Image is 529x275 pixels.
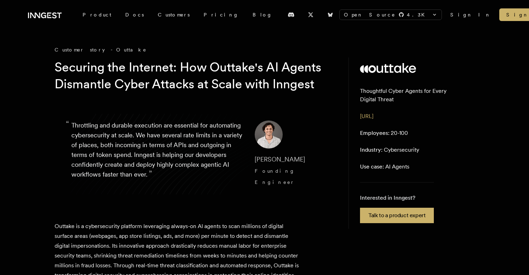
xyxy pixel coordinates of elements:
div: Product [76,8,118,21]
span: Founding Engineer [255,168,295,185]
a: X [303,9,318,20]
img: Outtake's logo [360,63,416,73]
p: Interested in Inngest? [360,194,434,202]
a: Docs [118,8,151,21]
span: [PERSON_NAME] [255,156,305,163]
p: AI Agents [360,163,409,171]
p: Throttling and durable execution are essential for automating cybersecurity at scale. We have sev... [71,121,244,188]
a: Blog [246,8,279,21]
p: Thoughtful Cyber Agents for Every Digital Threat [360,87,463,104]
a: Sign In [450,11,491,18]
p: 20-100 [360,129,408,137]
a: [URL] [360,113,373,119]
span: Industry: [360,146,382,153]
p: Cybersecurity [360,146,419,154]
span: ” [149,169,152,179]
span: Open Source [344,11,396,18]
span: Employees: [360,130,389,136]
a: Pricing [197,8,246,21]
a: Discord [283,9,299,20]
a: Bluesky [323,9,338,20]
div: Customer story - Outtake [55,46,334,53]
a: Customers [151,8,197,21]
span: “ [66,122,69,126]
span: Use case: [360,163,384,170]
img: Image of Diego Escobedo [255,121,283,149]
span: 4.3 K [407,11,429,18]
a: Talk to a product expert [360,208,434,223]
h1: Securing the Internet: How Outtake's AI Agents Dismantle Cyber Attacks at Scale with Inngest [55,59,323,92]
